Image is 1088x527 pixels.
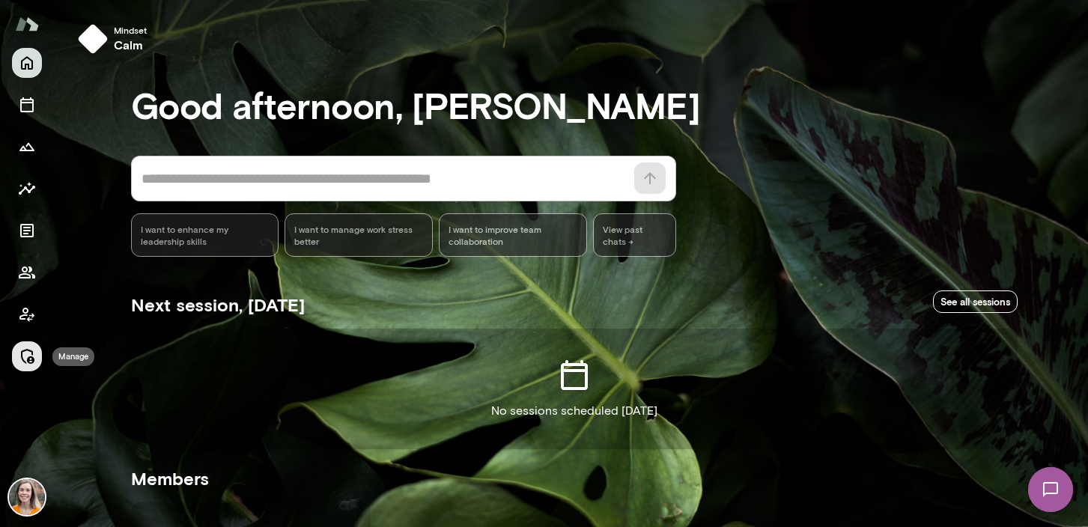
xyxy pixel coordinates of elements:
div: Manage [52,347,94,366]
h5: Members [131,466,1018,490]
button: Home [12,48,42,78]
button: Members [12,258,42,287]
button: Client app [12,299,42,329]
h5: Next session, [DATE] [131,293,305,317]
button: Sessions [12,90,42,120]
div: I want to improve team collaboration [439,213,587,257]
span: View past chats -> [593,213,676,257]
button: Mindsetcalm [72,18,159,60]
img: Mento [15,10,39,38]
span: I want to enhance my leadership skills [141,223,270,247]
div: I want to manage work stress better [285,213,433,257]
p: No sessions scheduled [DATE] [491,402,657,420]
span: Mindset [114,24,147,36]
img: Carrie Kelly [9,479,45,515]
h6: calm [114,36,147,54]
img: mindset [78,24,108,54]
button: Insights [12,174,42,204]
a: See all sessions [933,290,1018,314]
h3: Good afternoon, [PERSON_NAME] [131,84,1018,126]
span: I want to improve team collaboration [449,223,577,247]
button: Documents [12,216,42,246]
button: Manage [12,341,42,371]
button: Growth Plan [12,132,42,162]
div: I want to enhance my leadership skills [131,213,279,257]
span: I want to manage work stress better [294,223,423,247]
